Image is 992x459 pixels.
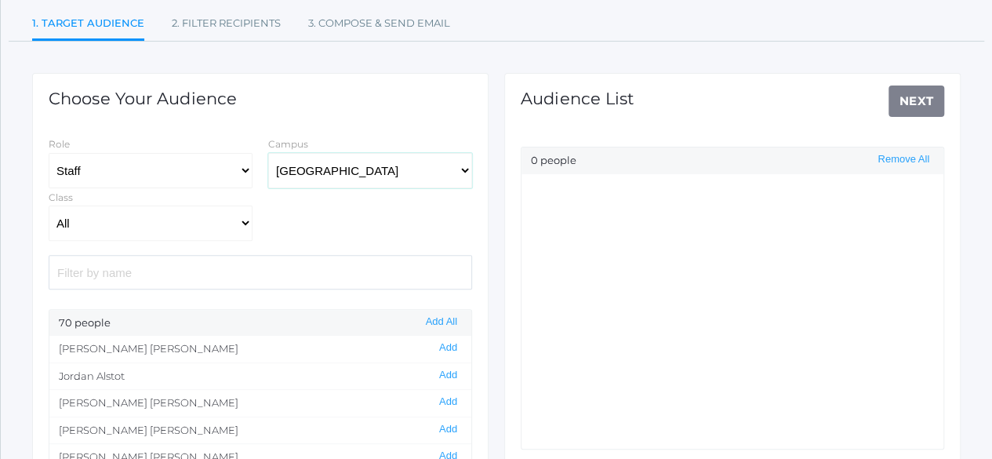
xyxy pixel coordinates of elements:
[521,148,943,174] div: 0 people
[49,417,471,444] li: [PERSON_NAME] [PERSON_NAME]
[32,8,144,42] a: 1. Target Audience
[49,336,471,362] li: [PERSON_NAME] [PERSON_NAME]
[49,362,471,390] li: Jordan Alstot
[172,8,281,39] a: 2. Filter Recipients
[434,369,462,382] button: Add
[49,310,471,337] div: 70 people
[49,138,70,150] label: Role
[49,89,237,107] h1: Choose Your Audience
[434,423,462,436] button: Add
[421,315,462,329] button: Add All
[434,341,462,355] button: Add
[49,191,73,203] label: Class
[268,138,308,150] label: Campus
[434,395,462,409] button: Add
[521,89,634,107] h1: Audience List
[873,153,934,166] button: Remove All
[49,255,472,289] input: Filter by name
[308,8,450,39] a: 3. Compose & Send Email
[49,389,471,417] li: [PERSON_NAME] [PERSON_NAME]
